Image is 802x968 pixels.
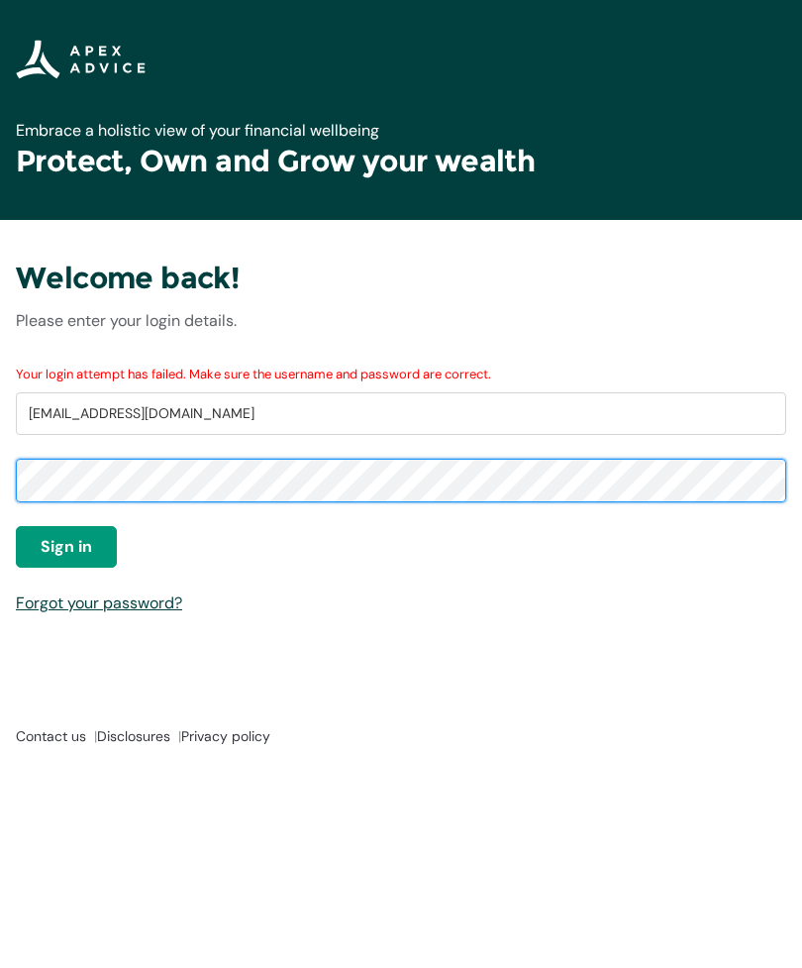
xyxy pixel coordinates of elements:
[16,365,786,384] div: Your login attempt has failed. Make sure the username and password are correct.
[16,392,786,436] input: Username
[16,309,786,333] p: Please enter your login details.
[16,526,117,568] button: Sign in
[16,40,146,79] img: Apex Advice Group
[16,592,182,613] a: Forgot your password?
[16,260,786,297] h3: Welcome back!
[97,727,181,745] a: Disclosures
[181,727,270,745] a: Privacy policy
[16,120,379,141] span: Embrace a holistic view of your financial wellbeing
[41,535,92,559] span: Sign in
[16,727,97,745] a: Contact us
[16,143,786,180] h1: Protect, Own and Grow your wealth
